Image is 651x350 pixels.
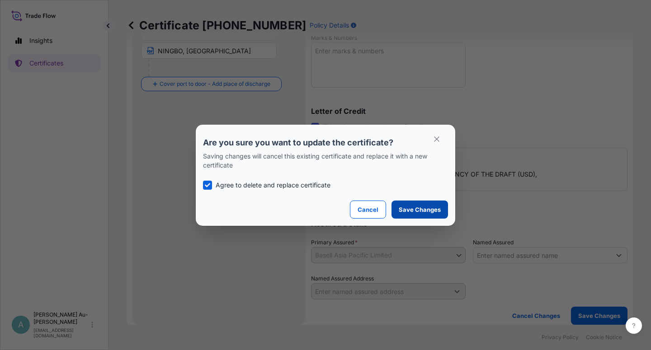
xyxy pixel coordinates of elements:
[203,152,448,170] p: Saving changes will cancel this existing certificate and replace it with a new certificate
[203,137,448,148] p: Are you sure you want to update the certificate?
[358,205,378,214] p: Cancel
[216,181,330,190] p: Agree to delete and replace certificate
[399,205,441,214] p: Save Changes
[392,201,448,219] button: Save Changes
[350,201,386,219] button: Cancel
